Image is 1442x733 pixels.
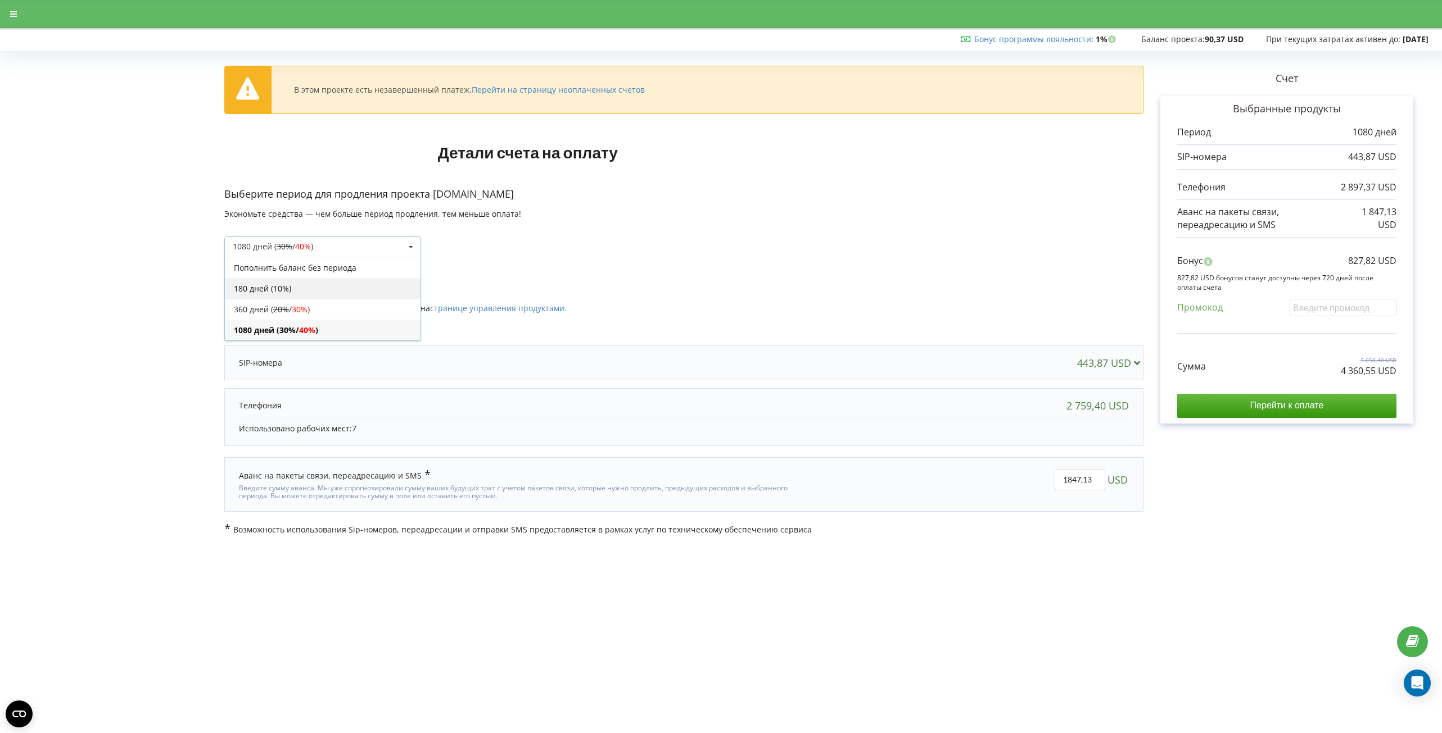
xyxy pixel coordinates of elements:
input: Перейти к оплате [1177,394,1396,417]
strong: [DATE] [1403,34,1429,44]
a: странице управления продуктами. [430,303,567,313]
div: Open Intercom Messenger [1404,670,1431,696]
p: Возможность использования Sip-номеров, переадресации и отправки SMS предоставляется в рамках услу... [224,523,1143,535]
p: 443,87 USD [1348,151,1396,163]
div: Аванс на пакеты связи, переадресацию и SMS [239,469,431,481]
s: 30% [279,325,296,335]
p: Аванс на пакеты связи, переадресацию и SMS [1177,206,1349,231]
div: Введите сумму аванса. Мы уже спрогнозировали сумму ваших будущих трат с учетом пакетов связи, кот... [239,481,789,500]
p: Телефония [1177,181,1226,194]
a: Перейти на страницу неоплаченных счетов [472,84,645,95]
p: Период [1177,126,1211,139]
div: 180 дней (10%) [225,278,421,299]
p: 827,82 USD бонусов станут доступны через 720 дней после оплаты счета [1177,273,1396,292]
div: 443,87 USD [1077,357,1145,368]
p: 1080 дней [1353,126,1396,139]
button: Open CMP widget [6,700,33,727]
p: 5 050,40 USD [1341,356,1396,364]
p: 1 847,13 USD [1349,206,1396,231]
span: 40% [299,325,315,335]
div: 1080 дней ( / ) [225,320,421,340]
p: SIP-номера [239,357,282,368]
p: 4 360,55 USD [1341,365,1396,377]
p: Сумма [1177,360,1206,373]
input: Введите промокод [1290,299,1396,316]
p: Счет [1143,71,1430,86]
span: Баланс проекта: [1141,34,1205,44]
a: Бонус программы лояльности [974,34,1091,44]
s: 20% [273,304,289,315]
p: SIP-номера [1177,151,1227,163]
div: Пополнить баланс без периода [225,257,421,278]
span: 30% [292,304,308,315]
span: Экономьте средства — чем больше период продления, тем меньше оплата! [224,208,521,219]
span: При текущих затратах активен до: [1266,34,1400,44]
span: 7 [352,423,356,434]
div: 1080 дней ( / ) [233,243,313,251]
p: Выберите период для продления проекта [DOMAIN_NAME] [224,187,1143,202]
div: 2 759,40 USD [1066,400,1129,411]
span: USD [1108,469,1128,490]
p: Промокод [1177,301,1223,314]
p: 2 897,37 USD [1341,181,1396,194]
h1: Детали счета на оплату [224,125,831,179]
div: 360 дней ( / ) [225,299,421,320]
s: 30% [277,241,292,252]
p: Бонус [1177,254,1203,267]
p: Выбранные продукты [1177,102,1396,116]
strong: 1% [1096,34,1119,44]
span: : [974,34,1093,44]
span: 40% [295,241,311,252]
p: Использовано рабочих мест: [239,423,1129,434]
strong: 90,37 USD [1205,34,1244,44]
div: В этом проекте есть незавершенный платеж. [294,85,645,95]
p: 827,82 USD [1348,254,1396,267]
p: Телефония [239,400,282,411]
p: Активированные продукты [224,269,1143,284]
